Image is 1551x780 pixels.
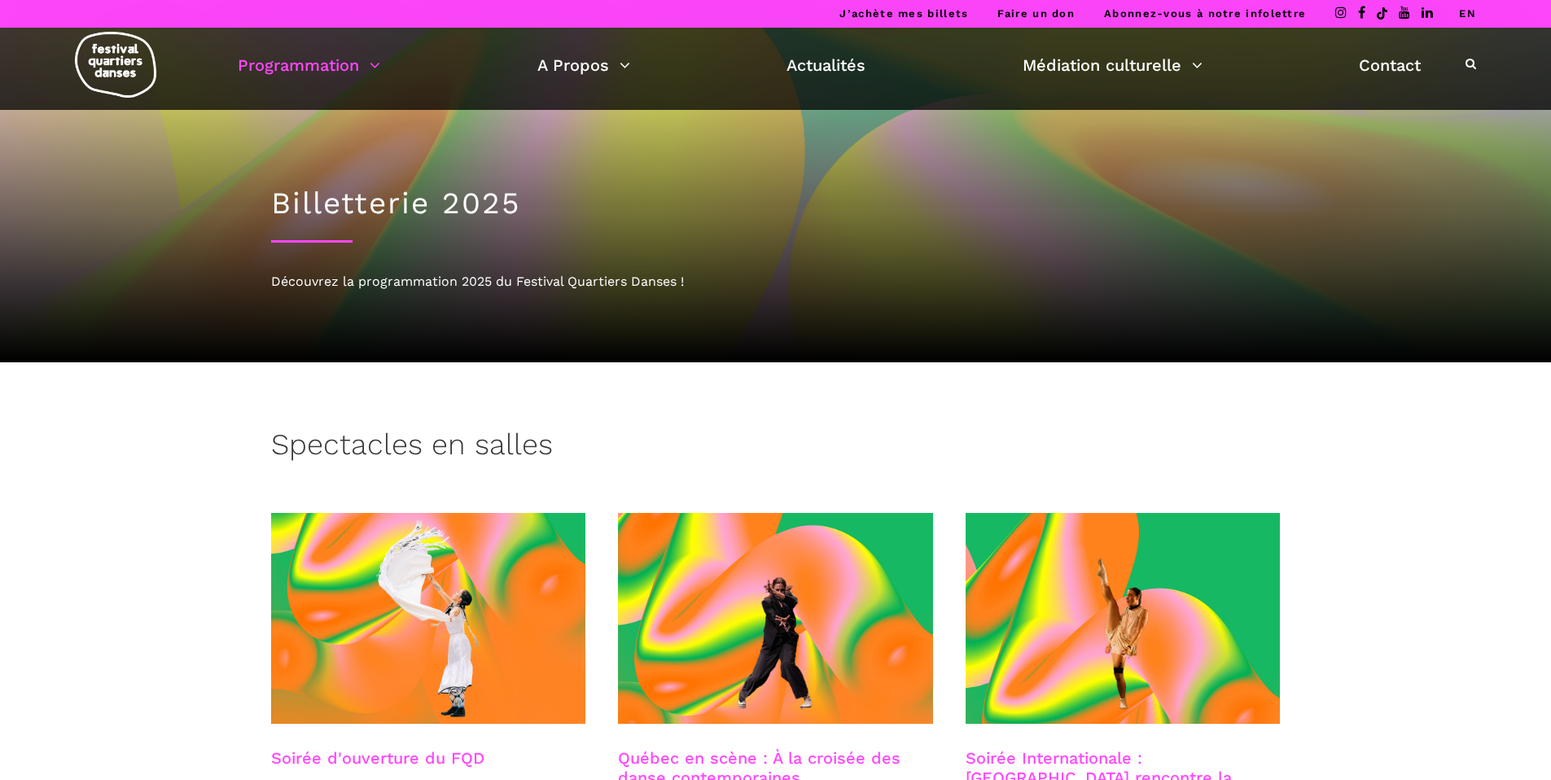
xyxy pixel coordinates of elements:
[271,748,484,768] a: Soirée d'ouverture du FQD
[839,7,968,20] a: J’achète mes billets
[1023,51,1203,79] a: Médiation culturelle
[1459,7,1476,20] a: EN
[537,51,630,79] a: A Propos
[271,271,1281,292] div: Découvrez la programmation 2025 du Festival Quartiers Danses !
[997,7,1075,20] a: Faire un don
[786,51,865,79] a: Actualités
[271,186,1281,221] h1: Billetterie 2025
[238,51,380,79] a: Programmation
[1359,51,1421,79] a: Contact
[75,32,156,98] img: logo-fqd-med
[1104,7,1306,20] a: Abonnez-vous à notre infolettre
[271,427,553,468] h3: Spectacles en salles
